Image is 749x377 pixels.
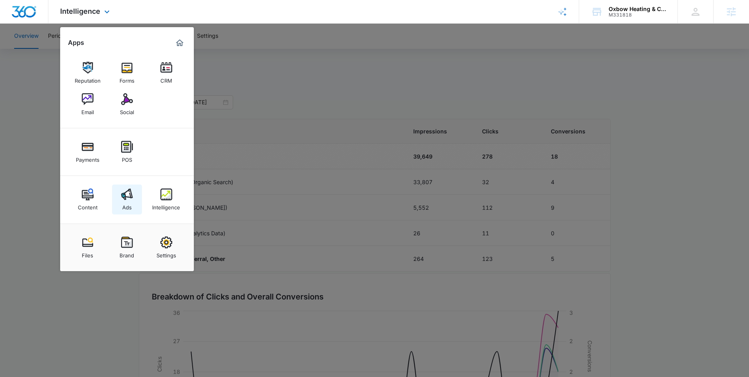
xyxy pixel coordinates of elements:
a: Intelligence [151,185,181,214]
div: Payments [76,153,99,163]
div: account name [609,6,666,12]
div: Reputation [75,74,101,84]
div: Forms [120,74,134,84]
a: Ads [112,185,142,214]
a: Brand [112,233,142,262]
div: Brand [120,248,134,259]
div: Files [82,248,93,259]
span: Intelligence [60,7,100,15]
a: Payments [73,137,103,167]
div: Social [120,105,134,115]
a: Marketing 360® Dashboard [173,37,186,49]
a: Email [73,89,103,119]
h2: Apps [68,39,84,46]
a: Files [73,233,103,262]
a: Content [73,185,103,214]
a: CRM [151,58,181,88]
a: Settings [151,233,181,262]
a: POS [112,137,142,167]
div: account id [609,12,666,18]
div: Ads [122,200,132,211]
div: Settings [156,248,176,259]
div: Content [78,200,98,211]
div: Email [81,105,94,115]
div: CRM [160,74,172,84]
div: Intelligence [152,200,180,211]
div: POS [122,153,132,163]
a: Social [112,89,142,119]
a: Reputation [73,58,103,88]
a: Forms [112,58,142,88]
